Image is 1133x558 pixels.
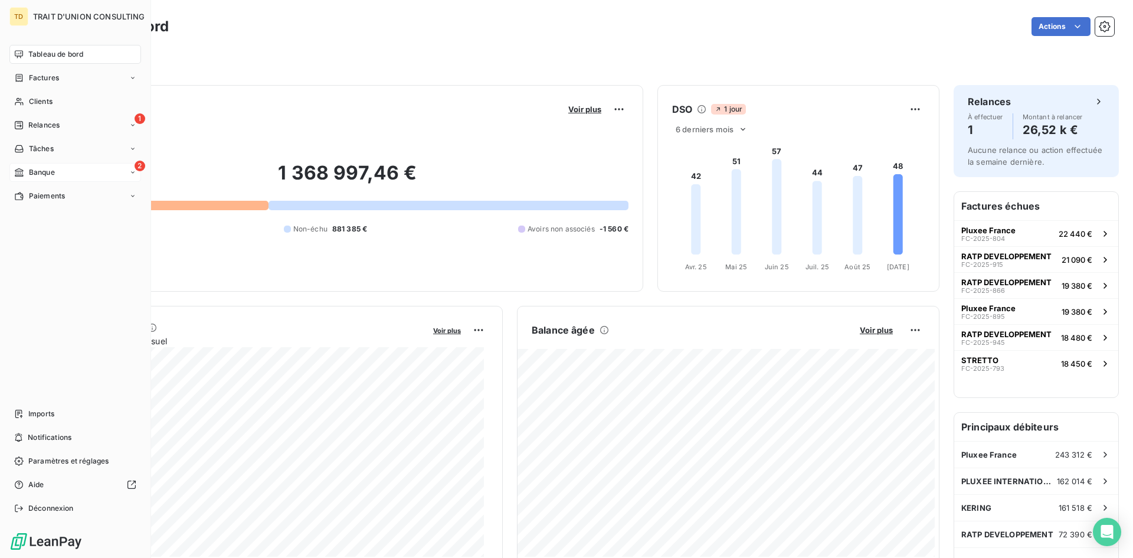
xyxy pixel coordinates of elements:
span: Avoirs non associés [528,224,595,234]
span: Chiffre d'affaires mensuel [67,335,425,347]
span: FC-2025-804 [961,235,1005,242]
button: Actions [1032,17,1091,36]
span: Paramètres et réglages [28,456,109,466]
span: TRAIT D'UNION CONSULTING [33,12,145,21]
a: Aide [9,475,141,494]
span: Aucune relance ou action effectuée la semaine dernière. [968,145,1102,167]
span: Relances [28,120,60,130]
span: 1 jour [711,104,746,115]
span: FC-2025-945 [961,339,1005,346]
span: Notifications [28,432,71,443]
span: Tâches [29,143,54,154]
span: Déconnexion [28,503,74,514]
h6: Factures échues [954,192,1118,220]
span: 18 480 € [1061,333,1092,342]
span: RATP DEVELOPPEMENT [961,329,1052,339]
tspan: Juil. 25 [805,263,829,271]
span: 19 380 € [1062,281,1092,291]
img: Logo LeanPay [9,532,83,551]
button: RATP DEVELOPPEMENTFC-2025-86619 380 € [954,272,1118,298]
span: RATP DEVELOPPEMENT [961,252,1052,261]
span: Pluxee France [961,450,1017,459]
span: Pluxee France [961,304,1016,313]
span: STRETTO [961,355,998,365]
tspan: Avr. 25 [685,263,707,271]
span: 161 518 € [1059,503,1092,513]
h6: Balance âgée [532,323,595,337]
tspan: Août 25 [844,263,870,271]
span: 1 [135,113,145,124]
button: RATP DEVELOPPEMENTFC-2025-94518 480 € [954,324,1118,350]
span: 162 014 € [1057,477,1092,486]
span: RATP DEVELOPPEMENT [961,278,1052,287]
span: FC-2025-793 [961,365,1004,372]
span: À effectuer [968,113,1003,120]
span: 19 380 € [1062,307,1092,316]
span: Banque [29,167,55,178]
h6: DSO [672,102,692,116]
span: 72 390 € [1059,530,1092,539]
span: 22 440 € [1059,229,1092,239]
span: 243 312 € [1055,450,1092,459]
span: Voir plus [860,325,893,335]
button: STRETTOFC-2025-79318 450 € [954,350,1118,376]
span: KERING [961,503,991,513]
div: Open Intercom Messenger [1093,518,1121,546]
tspan: Mai 25 [725,263,747,271]
button: RATP DEVELOPPEMENTFC-2025-91521 090 € [954,246,1118,272]
h4: 26,52 k € [1023,120,1083,139]
span: 21 090 € [1062,255,1092,265]
div: TD [9,7,28,26]
span: 6 derniers mois [676,125,733,134]
button: Pluxee FranceFC-2025-89519 380 € [954,298,1118,324]
span: Paiements [29,191,65,201]
span: Tableau de bord [28,49,83,60]
span: Aide [28,479,44,490]
span: FC-2025-866 [961,287,1005,294]
span: FC-2025-895 [961,313,1005,320]
span: Imports [28,409,54,419]
span: FC-2025-915 [961,261,1003,268]
span: Voir plus [568,105,601,114]
button: Pluxee FranceFC-2025-80422 440 € [954,220,1118,246]
h2: 1 368 997,46 € [67,161,628,197]
h6: Relances [968,94,1011,109]
button: Voir plus [430,325,464,335]
button: Voir plus [856,325,896,335]
span: Factures [29,73,59,83]
span: Clients [29,96,53,107]
span: -1 560 € [600,224,628,234]
span: Voir plus [433,327,461,335]
span: RATP DEVELOPPEMENT [961,530,1053,539]
button: Voir plus [565,104,605,115]
span: Non-échu [293,224,328,234]
span: Pluxee France [961,226,1016,235]
span: Montant à relancer [1023,113,1083,120]
span: 2 [135,161,145,171]
h4: 1 [968,120,1003,139]
span: 881 385 € [332,224,367,234]
tspan: [DATE] [887,263,909,271]
span: 18 450 € [1061,359,1092,368]
span: PLUXEE INTERNATIONAL [961,477,1057,486]
h6: Principaux débiteurs [954,413,1118,441]
tspan: Juin 25 [765,263,789,271]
